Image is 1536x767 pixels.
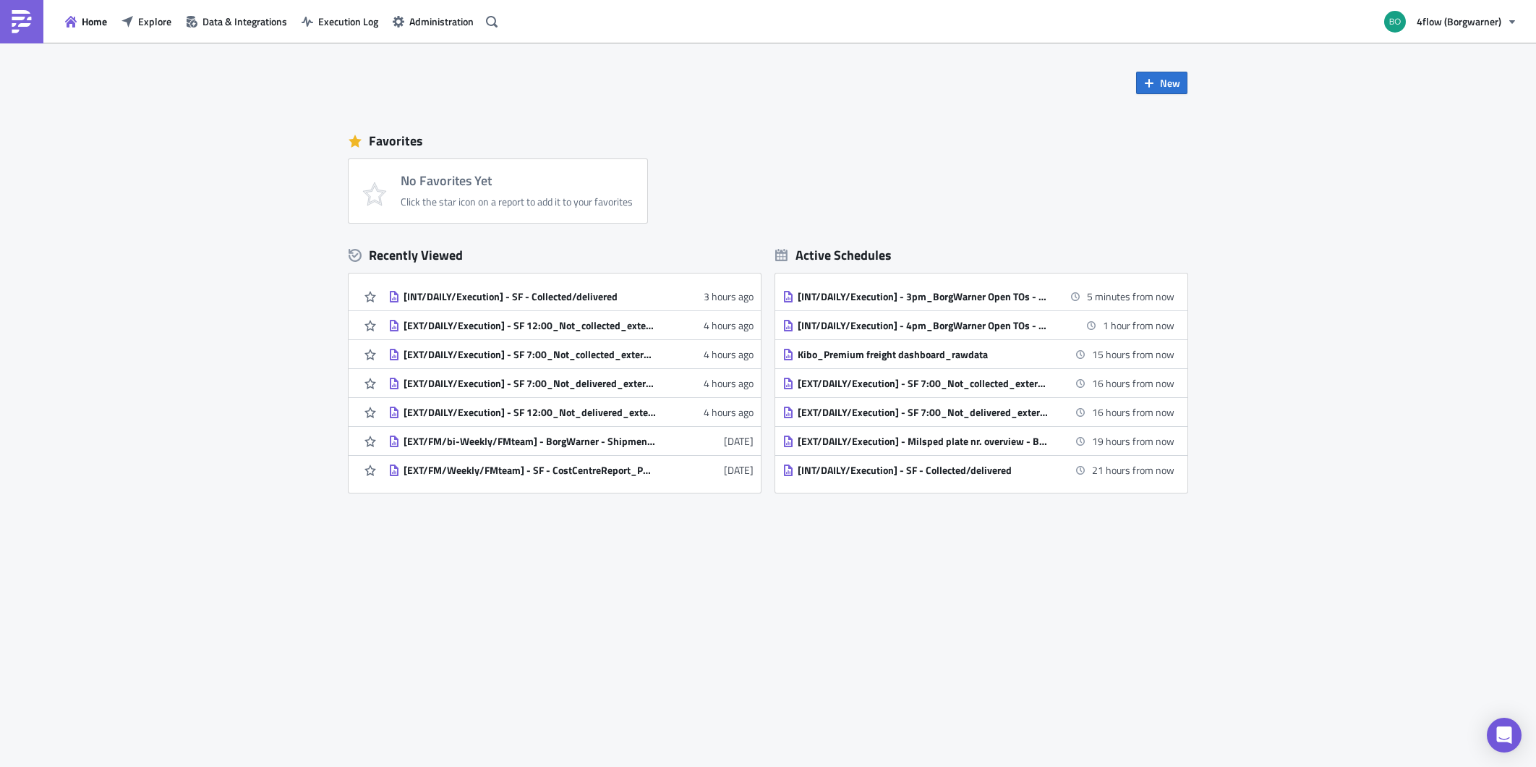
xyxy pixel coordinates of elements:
[704,376,754,391] time: 2025-10-06T09:15:18Z
[138,14,171,29] span: Explore
[388,311,754,339] a: [EXT/DAILY/Execution] - SF 12:00_Not_collected_external sending to carrier4 hours ago
[388,369,754,397] a: [EXT/DAILY/Execution] - SF 7:00_Not_delivered_external sending to carrier4 hours ago
[1087,289,1174,304] time: 2025-10-06 15:30
[704,347,754,362] time: 2025-10-06T09:15:43Z
[1092,433,1174,449] time: 2025-10-07 10:00
[775,247,892,263] div: Active Schedules
[10,10,33,33] img: PushMetrics
[404,435,657,448] div: [EXT/FM/bi-Weekly/FMteam] - BorgWarner - Shipments with no billing run
[404,406,657,419] div: [EXT/DAILY/Execution] - SF 12:00_Not_delivered_external sending to carrier
[114,10,179,33] button: Explore
[388,398,754,426] a: [EXT/DAILY/Execution] - SF 12:00_Not_delivered_external sending to carrier4 hours ago
[1092,404,1174,420] time: 2025-10-07 07:00
[1375,6,1525,38] button: 4flow (Borgwarner)
[798,377,1051,390] div: [EXT/DAILY/Execution] - SF 7:00_Not_collected_external sending to carrier
[782,282,1174,310] a: [INT/DAILY/Execution] - 3pm_BorgWarner Open TOs - 2 days check5 minutes from now
[798,406,1051,419] div: [EXT/DAILY/Execution] - SF 7:00_Not_delivered_external sending to carrier
[1103,318,1174,333] time: 2025-10-06 16:30
[404,348,657,361] div: [EXT/DAILY/Execution] - SF 7:00_Not_collected_external sending to carrier
[798,348,1051,361] div: Kibo_Premium freight dashboard_rawdata
[724,433,754,449] time: 2025-10-02T09:11:59Z
[401,195,633,208] div: Click the star icon on a report to add it to your favorites
[1487,718,1522,753] div: Open Intercom Messenger
[1383,9,1407,34] img: Avatar
[1092,462,1174,478] time: 2025-10-07 12:00
[388,456,754,484] a: [EXT/FM/Weekly/FMteam] - SF - CostCentreReport_PBLO[DATE]
[782,311,1174,339] a: [INT/DAILY/Execution] - 4pm_BorgWarner Open TOs - 2 days check1 hour from now
[1160,75,1180,90] span: New
[1417,14,1501,29] span: 4flow (Borgwarner)
[704,318,754,333] time: 2025-10-06T09:16:04Z
[704,289,754,304] time: 2025-10-06T10:03:56Z
[724,462,754,478] time: 2025-09-23T13:23:07Z
[349,130,1187,152] div: Favorites
[179,10,294,33] button: Data & Integrations
[782,427,1174,455] a: [EXT/DAILY/Execution] - Milsped plate nr. overview - BW RTT19 hours from now
[1092,376,1174,391] time: 2025-10-07 07:00
[82,14,107,29] span: Home
[388,340,754,368] a: [EXT/DAILY/Execution] - SF 7:00_Not_collected_external sending to carrier4 hours ago
[798,319,1051,332] div: [INT/DAILY/Execution] - 4pm_BorgWarner Open TOs - 2 days check
[704,404,754,420] time: 2025-10-06T09:13:47Z
[58,10,114,33] button: Home
[318,14,378,29] span: Execution Log
[388,427,754,455] a: [EXT/FM/bi-Weekly/FMteam] - BorgWarner - Shipments with no billing run[DATE]
[798,464,1051,477] div: [INT/DAILY/Execution] - SF - Collected/delivered
[798,435,1051,448] div: [EXT/DAILY/Execution] - Milsped plate nr. overview - BW RTT
[385,10,481,33] button: Administration
[401,174,633,188] h4: No Favorites Yet
[388,282,754,310] a: [INT/DAILY/Execution] - SF - Collected/delivered3 hours ago
[782,340,1174,368] a: Kibo_Premium freight dashboard_rawdata15 hours from now
[404,319,657,332] div: [EXT/DAILY/Execution] - SF 12:00_Not_collected_external sending to carrier
[409,14,474,29] span: Administration
[404,464,657,477] div: [EXT/FM/Weekly/FMteam] - SF - CostCentreReport_PBLO
[1092,347,1174,362] time: 2025-10-07 06:00
[782,456,1174,484] a: [INT/DAILY/Execution] - SF - Collected/delivered21 hours from now
[404,377,657,390] div: [EXT/DAILY/Execution] - SF 7:00_Not_delivered_external sending to carrier
[294,10,385,33] button: Execution Log
[404,290,657,303] div: [INT/DAILY/Execution] - SF - Collected/delivered
[202,14,287,29] span: Data & Integrations
[1136,72,1187,94] button: New
[349,245,761,266] div: Recently Viewed
[782,369,1174,397] a: [EXT/DAILY/Execution] - SF 7:00_Not_collected_external sending to carrier16 hours from now
[798,290,1051,303] div: [INT/DAILY/Execution] - 3pm_BorgWarner Open TOs - 2 days check
[782,398,1174,426] a: [EXT/DAILY/Execution] - SF 7:00_Not_delivered_external sending to carrier16 hours from now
